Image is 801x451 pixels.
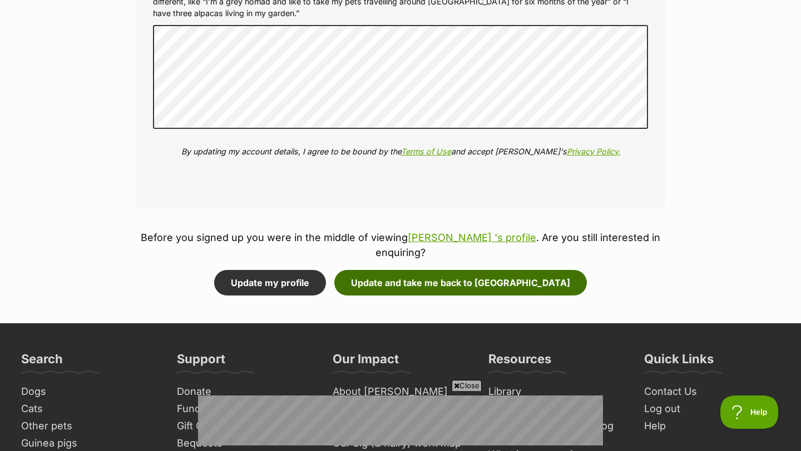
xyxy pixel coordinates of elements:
[328,383,473,400] a: About [PERSON_NAME]
[17,418,161,435] a: Other pets
[640,400,784,418] a: Log out
[401,147,451,156] a: Terms of Use
[153,146,648,157] p: By updating my account details, I agree to be bound by the and accept [PERSON_NAME]'s
[17,383,161,400] a: Dogs
[136,230,665,260] p: Before you signed up you were in the middle of viewing . Are you still interested in enquiring?
[720,395,779,429] iframe: Help Scout Beacon - Open
[334,270,587,295] button: Update and take me back to [GEOGRAPHIC_DATA]
[484,383,629,400] a: Library
[333,351,399,373] h3: Our Impact
[567,147,620,156] a: Privacy Policy.
[21,351,63,373] h3: Search
[640,383,784,400] a: Contact Us
[488,351,551,373] h3: Resources
[198,395,603,445] iframe: Advertisement
[644,351,714,373] h3: Quick Links
[408,232,536,243] a: [PERSON_NAME] 's profile
[177,351,225,373] h3: Support
[452,380,482,391] span: Close
[172,383,317,400] a: Donate
[17,400,161,418] a: Cats
[172,418,317,435] a: Gift Cards
[214,270,326,295] button: Update my profile
[640,418,784,435] a: Help
[172,400,317,418] a: Fundraise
